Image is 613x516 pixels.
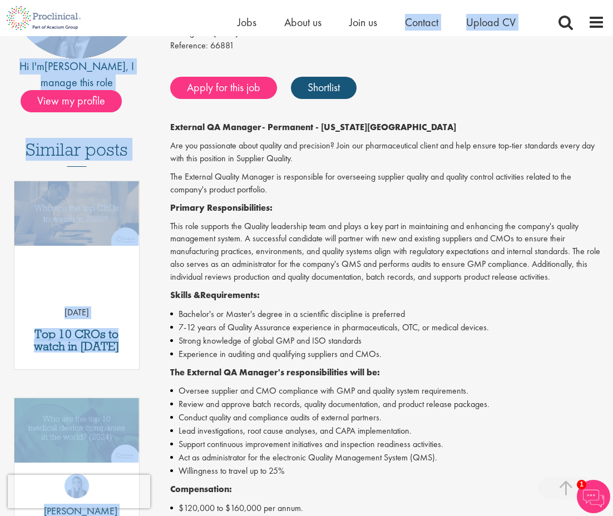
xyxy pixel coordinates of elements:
[14,398,139,463] img: Top 10 Medical Device Companies 2024
[45,59,126,73] a: [PERSON_NAME]
[291,77,357,99] a: Shortlist
[21,92,133,107] a: View my profile
[238,15,256,29] a: Jobs
[14,181,139,280] a: Link to a post
[14,306,139,319] p: [DATE]
[170,171,605,196] p: The External Quality Manager is responsible for overseeing supplier quality and quality control a...
[170,77,277,99] a: Apply for this job
[262,121,456,133] strong: - Permanent - [US_STATE][GEOGRAPHIC_DATA]
[170,411,605,424] li: Conduct quality and compliance audits of external partners.
[466,15,516,29] a: Upload CV
[8,58,145,90] div: Hi I'm , I manage this role
[170,424,605,438] li: Lead investigations, root cause analyses, and CAPA implementation.
[170,334,605,348] li: Strong knowledge of global GMP and ISO standards
[170,398,605,411] li: Review and approve batch records, quality documentation, and product release packages.
[14,181,139,246] img: Top 10 CROs 2025 | Proclinical
[170,348,605,361] li: Experience in auditing and qualifying suppliers and CMOs.
[14,398,139,497] a: Link to a post
[577,480,610,513] img: Chatbot
[8,475,150,508] iframe: reCAPTCHA
[170,438,605,451] li: Support continuous improvement initiatives and inspection readiness activities.
[20,328,134,353] a: Top 10 CROs to watch in [DATE]
[577,480,586,489] span: 1
[405,15,438,29] a: Contact
[170,502,605,515] li: $120,000 to $160,000 per annum.
[349,15,377,29] a: Join us
[284,15,322,29] a: About us
[26,140,128,167] h3: Similar posts
[170,39,208,52] label: Reference:
[170,451,605,464] li: Act as administrator for the electronic Quality Management System (QMS).
[170,366,380,378] strong: The External QA Manager's responsibilities will be:
[21,90,122,112] span: View my profile
[170,384,605,398] li: Oversee supplier and CMO compliance with GMP and quality system requirements.
[65,474,89,498] img: Hannah Burke
[170,121,262,133] strong: External QA Manager
[170,220,605,284] p: This role supports the Quality leadership team and plays a key part in maintaining and enhancing ...
[170,464,605,478] li: Willingness to travel up to 25%
[210,39,234,51] span: 66881
[170,321,605,334] li: 7-12 years of Quality Assurance experience in pharmaceuticals, OTC, or medical devices.
[170,202,273,214] strong: Primary Responsibilities:
[170,289,200,301] strong: Skills &
[200,289,260,301] strong: Requirements:
[170,483,232,495] strong: Compensation:
[170,307,605,321] li: Bachelor's or Master's degree in a scientific discipline is preferred
[170,27,214,38] span: Posting date:
[170,140,605,165] p: Are you passionate about quality and precision? Join our pharmaceutical client and help ensure to...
